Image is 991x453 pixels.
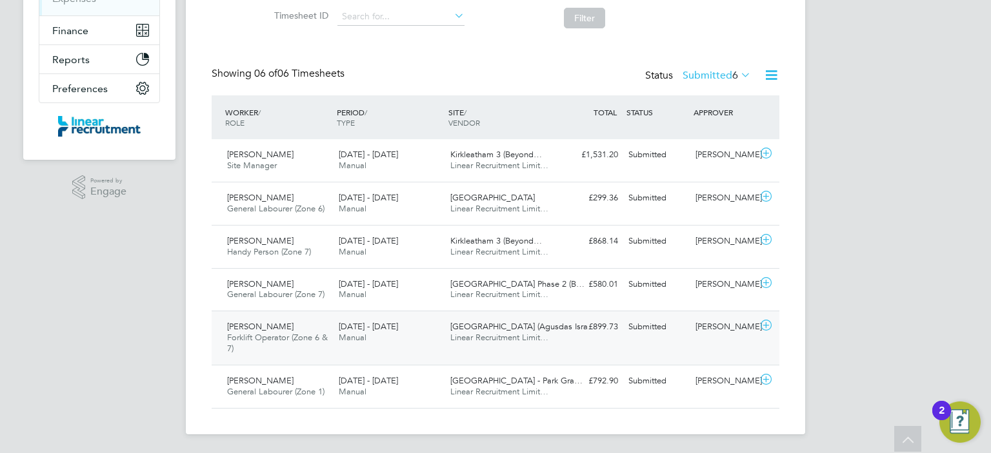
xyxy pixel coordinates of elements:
label: Submitted [683,69,751,82]
span: / [365,107,367,117]
span: [GEOGRAPHIC_DATA] Phase 2 (B… [450,278,585,289]
div: WORKER [222,101,334,134]
a: Go to home page [39,116,160,137]
span: Powered by [90,175,126,186]
button: Filter [564,8,605,28]
span: [DATE] - [DATE] [339,149,398,160]
div: Showing [212,67,347,81]
span: General Labourer (Zone 1) [227,386,325,397]
span: [PERSON_NAME] [227,278,294,289]
span: 6 [732,69,738,82]
span: Kirkleatham 3 (Beyond… [450,149,542,160]
span: Finance [52,24,88,37]
span: Handy Person (Zone 7) [227,246,311,257]
span: Manual [339,246,366,257]
span: [DATE] - [DATE] [339,192,398,203]
span: General Labourer (Zone 6) [227,203,325,214]
span: / [464,107,466,117]
div: STATUS [623,101,690,124]
div: [PERSON_NAME] [690,144,757,166]
span: Preferences [52,82,108,95]
span: [DATE] - [DATE] [339,321,398,332]
div: £868.14 [556,231,623,252]
div: £299.36 [556,188,623,209]
span: [GEOGRAPHIC_DATA] [450,192,535,203]
span: Linear Recruitment Limit… [450,289,548,300]
span: [PERSON_NAME] [227,375,294,386]
span: [GEOGRAPHIC_DATA] (Agusdas Isra… [450,321,596,332]
div: £580.01 [556,274,623,295]
span: 06 of [254,67,277,80]
div: Submitted [623,144,690,166]
div: Submitted [623,274,690,295]
span: Kirkleatham 3 (Beyond… [450,235,542,246]
div: APPROVER [690,101,757,124]
div: Submitted [623,188,690,209]
span: Manual [339,160,366,171]
span: ROLE [225,117,245,128]
div: 2 [939,410,945,427]
span: Reports [52,53,90,66]
img: linearrecruitment-logo-retina.png [58,116,141,137]
span: 06 Timesheets [254,67,345,80]
span: Manual [339,203,366,214]
span: TOTAL [594,107,617,117]
div: [PERSON_NAME] [690,371,757,392]
div: Submitted [623,231,690,252]
span: Forklift Operator (Zone 6 & 7) [227,332,328,354]
span: [GEOGRAPHIC_DATA] - Park Gra… [450,375,583,386]
button: Open Resource Center, 2 new notifications [939,401,981,443]
button: Reports [39,45,159,73]
span: [PERSON_NAME] [227,149,294,160]
span: VENDOR [448,117,480,128]
span: Linear Recruitment Limit… [450,246,548,257]
span: TYPE [337,117,355,128]
div: Status [645,67,754,85]
span: [PERSON_NAME] [227,321,294,332]
button: Preferences [39,74,159,102]
span: Engage [90,186,126,197]
div: £899.73 [556,316,623,338]
a: Powered byEngage [72,175,127,200]
input: Search for... [337,8,465,26]
span: / [258,107,261,117]
span: Linear Recruitment Limit… [450,386,548,397]
span: [PERSON_NAME] [227,192,294,203]
span: [DATE] - [DATE] [339,278,398,289]
span: Manual [339,386,366,397]
div: [PERSON_NAME] [690,274,757,295]
span: Linear Recruitment Limit… [450,203,548,214]
span: Linear Recruitment Limit… [450,160,548,171]
div: Submitted [623,371,690,392]
span: [DATE] - [DATE] [339,375,398,386]
div: [PERSON_NAME] [690,231,757,252]
span: Manual [339,289,366,300]
div: £792.90 [556,371,623,392]
span: Manual [339,332,366,343]
div: PERIOD [334,101,445,134]
label: Timesheet ID [270,10,328,21]
span: Site Manager [227,160,277,171]
div: SITE [445,101,557,134]
span: [DATE] - [DATE] [339,235,398,246]
div: Submitted [623,316,690,338]
button: Finance [39,16,159,44]
span: General Labourer (Zone 7) [227,289,325,300]
span: [PERSON_NAME] [227,235,294,246]
div: £1,531.20 [556,144,623,166]
span: Linear Recruitment Limit… [450,332,548,343]
div: [PERSON_NAME] [690,316,757,338]
div: [PERSON_NAME] [690,188,757,209]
